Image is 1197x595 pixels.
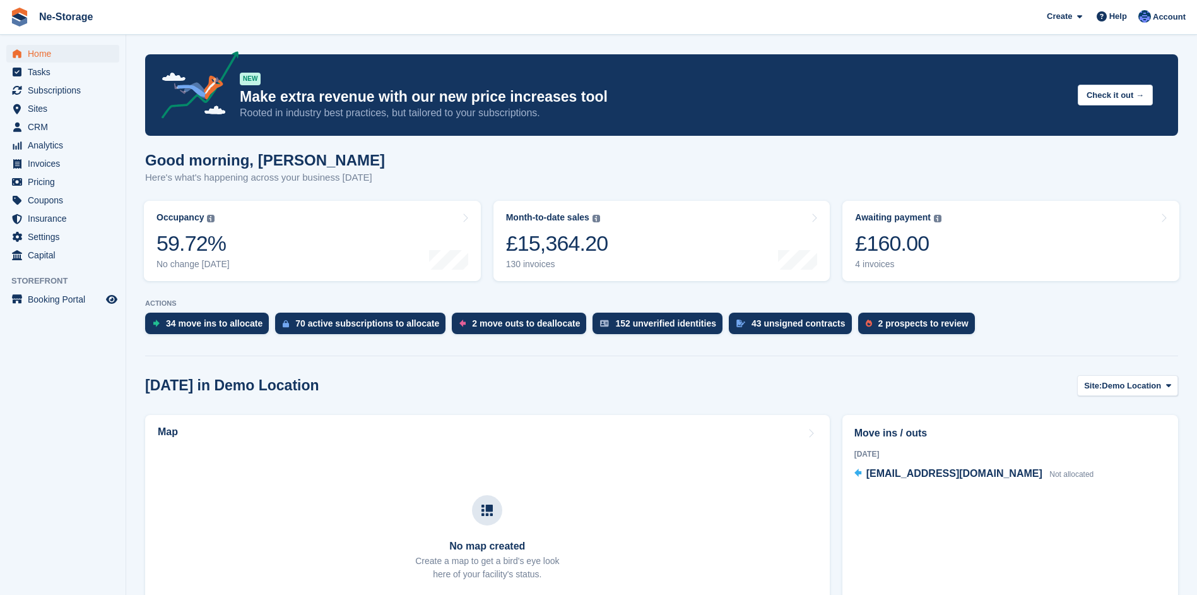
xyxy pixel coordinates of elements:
a: Month-to-date sales £15,364.20 130 invoices [493,201,830,281]
img: move_ins_to_allocate_icon-fdf77a2bb77ea45bf5b3d319d69a93e2d87916cf1d5bf7949dd705db3b84f3ca.svg [153,320,160,327]
img: price-adjustments-announcement-icon-8257ccfd72463d97f412b2fc003d46551f7dbcb40ab6d574587a9cd5c0d94... [151,51,239,123]
span: Sites [28,100,103,117]
div: 152 unverified identities [615,318,716,328]
a: menu [6,100,119,117]
div: 34 move ins to allocate [166,318,262,328]
span: Help [1109,10,1127,23]
div: £160.00 [855,231,941,256]
button: Check it out → [1078,85,1153,105]
a: 2 move outs to deallocate [452,313,593,340]
a: menu [6,210,119,227]
a: 34 move ins to allocate [145,313,275,340]
span: [EMAIL_ADDRESS][DOMAIN_NAME] [866,468,1042,479]
div: 2 move outs to deallocate [472,318,580,328]
h1: Good morning, [PERSON_NAME] [145,152,385,169]
img: icon-info-grey-7440780725fd019a000dd9b08b2336e03edf1995a4989e88bcd33f0948082b44.svg [593,215,600,222]
div: 70 active subscriptions to allocate [295,318,439,328]
span: Home [28,45,103,63]
img: verify_identity-adf6edd0f0f0b5bbfe63781bf79b02c33cf7c696d77639b501bdc392416b5a36.svg [600,320,609,327]
div: 130 invoices [506,259,608,270]
a: menu [6,155,119,172]
span: Subscriptions [28,81,103,99]
div: 59.72% [156,231,230,256]
span: CRM [28,118,103,136]
span: Capital [28,246,103,264]
img: Karol Carter [1138,10,1151,23]
a: Ne-Storage [34,6,98,27]
a: Occupancy 59.72% No change [DATE] [144,201,481,281]
a: 43 unsigned contracts [729,313,858,340]
span: Analytics [28,136,103,154]
a: menu [6,63,119,81]
span: Invoices [28,155,103,172]
a: [EMAIL_ADDRESS][DOMAIN_NAME] Not allocated [854,466,1094,483]
button: Site: Demo Location [1077,375,1178,396]
a: menu [6,173,119,191]
a: 152 unverified identities [593,313,729,340]
div: NEW [240,73,261,85]
img: prospect-51fa495bee0391a8d652442698ab0144808aea92771e9ea1ae160a38d050c398.svg [866,320,872,327]
span: Coupons [28,191,103,209]
h3: No map created [415,541,559,552]
div: [DATE] [854,448,1166,460]
p: ACTIONS [145,299,1178,308]
a: menu [6,291,119,308]
img: map-icn-33ee37083ee616e46c38cad1a60f524a97daa1e2b2c8c0bc3eb3415660979fc1.svg [481,505,493,516]
a: menu [6,118,119,136]
img: move_outs_to_deallocate_icon-f764333ba52eb49d3ac5e1228854f67142a1ed5810a6f6cc68b1a99e826820c5.svg [459,320,466,327]
span: Pricing [28,173,103,191]
a: menu [6,136,119,154]
span: Booking Portal [28,291,103,308]
div: No change [DATE] [156,259,230,270]
span: Create [1047,10,1072,23]
span: Demo Location [1102,380,1161,392]
a: menu [6,45,119,63]
a: menu [6,81,119,99]
div: 43 unsigned contracts [752,318,846,328]
img: stora-icon-8386f47178a22dfd0bd8f6a31ec36ba5ce8667c1dd55bd0f319d3a0aa187defe.svg [10,8,29,27]
img: icon-info-grey-7440780725fd019a000dd9b08b2336e03edf1995a4989e88bcd33f0948082b44.svg [934,215,941,222]
p: Make extra revenue with our new price increases tool [240,88,1068,106]
p: Here's what's happening across your business [DATE] [145,171,385,185]
span: Tasks [28,63,103,81]
a: menu [6,228,119,246]
span: Site: [1084,380,1102,392]
div: £15,364.20 [506,231,608,256]
span: Settings [28,228,103,246]
span: Not allocated [1049,470,1094,479]
a: 2 prospects to review [858,313,981,340]
h2: [DATE] in Demo Location [145,377,319,394]
h2: Move ins / outs [854,426,1166,441]
div: Month-to-date sales [506,212,589,223]
div: Awaiting payment [855,212,931,223]
h2: Map [158,426,178,438]
img: contract_signature_icon-13c848040528278c33f63329250d36e43548de30e8caae1d1a13099fd9432cc5.svg [736,320,745,327]
div: 2 prospects to review [878,318,969,328]
p: Create a map to get a bird's eye look here of your facility's status. [415,555,559,581]
a: 70 active subscriptions to allocate [275,313,452,340]
div: 4 invoices [855,259,941,270]
a: Awaiting payment £160.00 4 invoices [842,201,1179,281]
img: icon-info-grey-7440780725fd019a000dd9b08b2336e03edf1995a4989e88bcd33f0948082b44.svg [207,215,215,222]
a: menu [6,246,119,264]
div: Occupancy [156,212,204,223]
span: Insurance [28,210,103,227]
a: Preview store [104,292,119,307]
span: Account [1153,11,1186,23]
a: menu [6,191,119,209]
span: Storefront [11,275,126,287]
img: active_subscription_to_allocate_icon-d502201f5373d7db506a760aba3b589e785aa758c864c3986d89f69b8ff3... [283,320,289,328]
p: Rooted in industry best practices, but tailored to your subscriptions. [240,106,1068,120]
